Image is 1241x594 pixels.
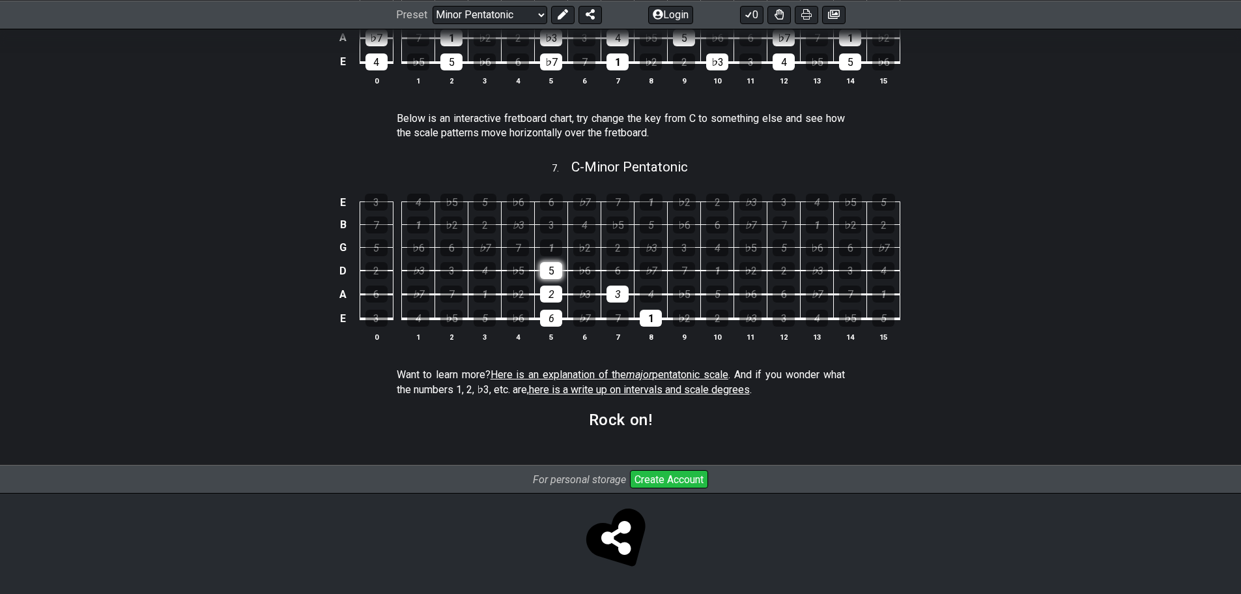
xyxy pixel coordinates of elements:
[474,310,496,327] div: 5
[867,330,900,344] th: 15
[640,239,662,256] div: ♭3
[335,191,351,214] td: E
[806,216,828,233] div: 1
[433,5,547,23] select: Preset
[806,53,828,70] div: ♭5
[734,330,767,344] th: 11
[773,262,795,279] div: 2
[706,216,728,233] div: 6
[365,216,388,233] div: 7
[801,74,834,87] th: 13
[739,29,762,46] div: 6
[365,286,388,303] div: 6
[407,310,429,327] div: 4
[668,330,701,344] th: 9
[507,310,529,327] div: ♭6
[407,53,429,70] div: ♭5
[739,286,762,303] div: ♭6
[640,310,662,327] div: 1
[365,53,388,70] div: 4
[540,194,563,211] div: 6
[540,262,562,279] div: 5
[491,368,728,381] span: Here is an explanation of the pentatonic scale
[535,74,568,87] th: 5
[578,5,602,23] button: Share Preset
[335,50,351,74] td: E
[335,306,351,331] td: E
[535,330,568,344] th: 5
[767,74,801,87] th: 12
[440,194,463,211] div: ♭5
[407,239,429,256] div: ♭6
[640,216,662,233] div: 5
[773,310,795,327] div: 3
[839,262,861,279] div: 3
[673,239,695,256] div: 3
[872,194,895,211] div: 5
[773,29,795,46] div: ♭7
[706,29,728,46] div: ♭6
[795,5,818,23] button: Print
[673,216,695,233] div: ♭6
[552,162,571,176] span: 7 .
[872,239,894,256] div: ♭7
[822,5,846,23] button: Create image
[540,286,562,303] div: 2
[601,330,635,344] th: 7
[573,239,595,256] div: ♭2
[402,74,435,87] th: 1
[635,330,668,344] th: 8
[806,262,828,279] div: ♭3
[701,74,734,87] th: 10
[767,330,801,344] th: 12
[739,194,762,211] div: ♭3
[834,74,867,87] th: 14
[507,53,529,70] div: 6
[635,74,668,87] th: 8
[739,53,762,70] div: 3
[872,286,894,303] div: 1
[872,29,894,46] div: ♭2
[397,111,845,141] p: Below is an interactive fretboard chart, try change the key from C to something else and see how ...
[568,74,601,87] th: 6
[573,310,595,327] div: ♭7
[773,53,795,70] div: 4
[335,236,351,259] td: G
[839,53,861,70] div: 5
[573,53,595,70] div: 7
[739,239,762,256] div: ♭5
[365,29,388,46] div: ♭7
[673,194,696,211] div: ♭2
[706,194,729,211] div: 2
[839,286,861,303] div: 7
[468,74,502,87] th: 3
[648,5,693,23] button: Login
[806,310,828,327] div: 4
[668,74,701,87] th: 9
[440,53,463,70] div: 5
[468,330,502,344] th: 3
[571,159,688,175] span: C - Minor Pentatonic
[507,286,529,303] div: ♭2
[801,330,834,344] th: 13
[540,53,562,70] div: ♭7
[573,29,595,46] div: 3
[630,470,708,488] button: Create Account
[540,216,562,233] div: 3
[640,53,662,70] div: ♭2
[397,368,845,397] p: Want to learn more? . And if you wonder what the numbers 1, 2, ♭3, etc. are, .
[606,262,629,279] div: 6
[839,310,861,327] div: ♭5
[474,53,496,70] div: ♭6
[365,262,388,279] div: 2
[502,74,535,87] th: 4
[365,194,388,211] div: 3
[773,194,795,211] div: 3
[568,330,601,344] th: 6
[573,286,595,303] div: ♭3
[402,330,435,344] th: 1
[773,216,795,233] div: 7
[734,74,767,87] th: 11
[590,511,652,573] span: Click to store and share!
[335,282,351,306] td: A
